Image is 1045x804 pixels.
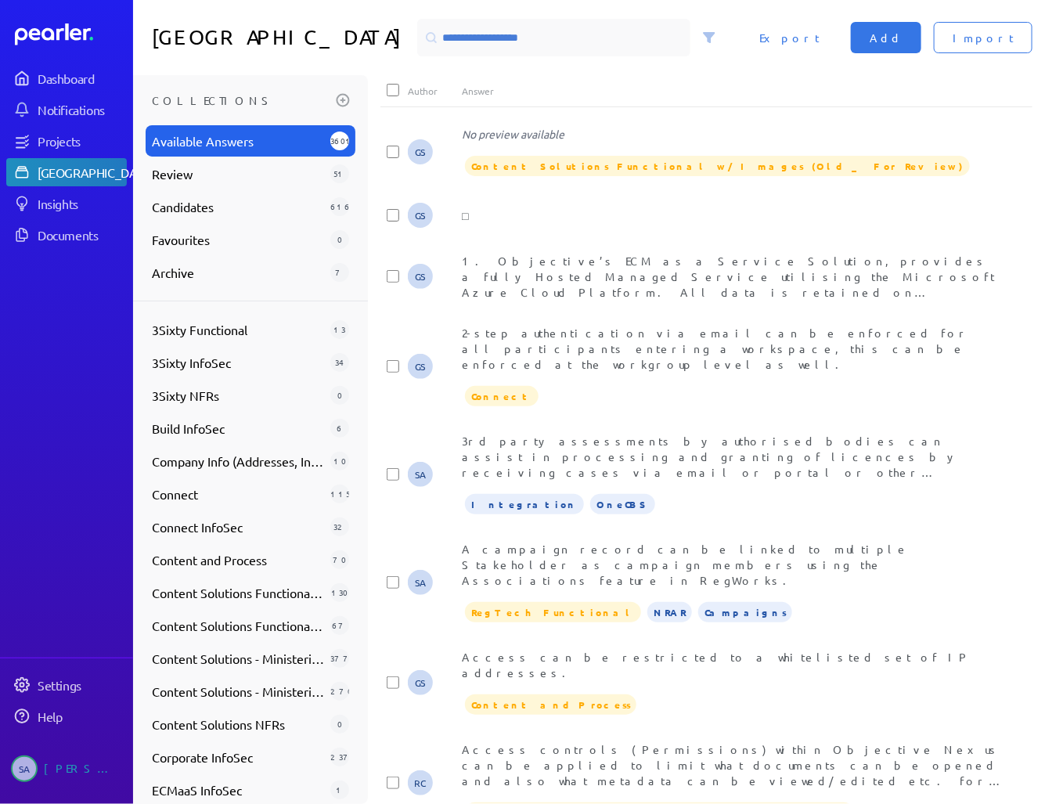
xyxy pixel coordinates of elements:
span: Steve Ackermann [408,462,433,487]
div: 0 [330,386,349,405]
div: Settings [38,677,125,693]
div: 2-step authentication via email can be enforced for all participants entering a workspace, this c... [462,325,1005,372]
span: Content and Process [152,550,324,569]
span: Connect [152,485,324,503]
a: Dashboard [6,64,127,92]
div: 34 [330,353,349,372]
span: Steve Ackermann [11,755,38,782]
span: OneCBS [590,494,655,514]
div: 1 [330,781,349,799]
div: Notifications [38,102,125,117]
div: A campaign record can be linked to multiple Stakeholder as campaign members using the Association... [462,541,1005,588]
a: Notifications [6,96,127,124]
div: 51 [330,164,349,183]
a: Settings [6,671,127,699]
button: Add [851,22,921,53]
span: Export [759,30,820,45]
div: □ [462,207,1005,223]
span: Content and Process [465,694,636,715]
div: [PERSON_NAME] [44,755,122,782]
div: 67 [330,616,349,635]
span: Campaigns [698,602,792,622]
div: 0 [330,715,349,734]
div: Help [38,708,125,724]
a: Insights [6,189,127,218]
button: Export [741,22,838,53]
div: Projects [38,133,125,149]
span: Build InfoSec [152,419,324,438]
div: 10 [330,452,349,471]
span: Archive [152,263,324,282]
a: Projects [6,127,127,155]
div: Answer [462,85,1005,97]
span: Content Solutions NFRs [152,715,324,734]
div: 115 [330,485,349,503]
a: Help [6,702,127,730]
span: Gary Somerville [408,354,433,379]
span: 3Sixty NFRs [152,386,324,405]
div: Documents [38,227,125,243]
span: Company Info (Addresses, Insurance, etc) [152,452,324,471]
button: Import [934,22,1032,53]
span: Candidates [152,197,324,216]
span: 3Sixty Functional [152,320,324,339]
span: Content Solutions Functional (Review) [152,583,324,602]
span: Available Answers [152,132,324,150]
div: 13 [330,320,349,339]
div: 7 [330,263,349,282]
span: No preview available [462,127,564,141]
a: [GEOGRAPHIC_DATA] [6,158,127,186]
div: Access controls (Permissions) within Objective Nexus can be applied to limit what documents can b... [462,741,1005,788]
div: 130 [330,583,349,602]
a: Dashboard [15,23,127,45]
span: ECMaaS InfoSec [152,781,324,799]
div: 270 [330,682,349,701]
span: Content Solutions Functional w/Images (Old _ For Review) [465,156,970,176]
span: Content Solutions Functional w/Images (Old _ For Review) [152,616,324,635]
span: Review [152,164,324,183]
div: 6 [330,419,349,438]
div: [GEOGRAPHIC_DATA] [38,164,154,180]
span: RegTech Functional [465,602,641,622]
a: SA[PERSON_NAME] [6,749,127,788]
span: Connect [465,386,539,406]
div: 237 [330,748,349,766]
span: Connect InfoSec [152,517,324,536]
span: Integration [465,494,584,514]
span: Steve Ackermann [408,570,433,595]
h1: [GEOGRAPHIC_DATA] [152,19,411,56]
div: 3601 [330,132,349,150]
div: 0 [330,230,349,249]
span: 3Sixty InfoSec [152,353,324,372]
span: NRAR [647,602,692,622]
div: 1. Objective’s ECM as a Service Solution, provides a fully Hosted Managed Service utilising the M... [462,253,1005,300]
span: Gary Somerville [408,203,433,228]
span: Gary Somerville [408,139,433,164]
span: Gary Somerville [408,264,433,289]
span: Corporate InfoSec [152,748,324,766]
span: Robert Craig [408,770,433,795]
div: 32 [330,517,349,536]
span: Favourites [152,230,324,249]
div: Author [408,85,462,97]
div: 70 [330,550,349,569]
div: 377 [330,649,349,668]
span: Content Solutions - Ministerials - Non Functional [152,682,324,701]
div: Access can be restricted to a whitelisted set of IP addresses. [462,649,1005,680]
div: 3rd party assessments by authorised bodies can assist in processing and granting of licences by r... [462,433,1005,480]
div: Dashboard [38,70,125,86]
div: Insights [38,196,125,211]
span: Gary Somerville [408,670,433,695]
span: Content Solutions - Ministerials - Functional [152,649,324,668]
h3: Collections [152,88,330,113]
a: Documents [6,221,127,249]
span: Import [953,30,1014,45]
div: 616 [330,197,349,216]
span: Add [870,30,903,45]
